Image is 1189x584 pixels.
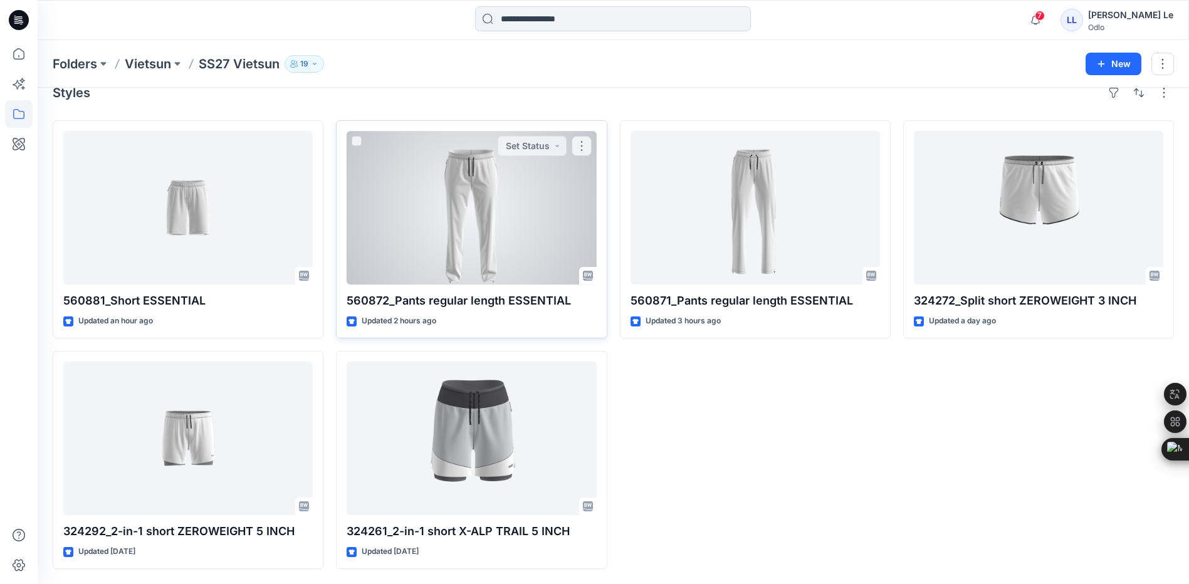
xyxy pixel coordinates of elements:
p: 560881_Short ESSENTIAL [63,292,313,310]
p: 324272_Split short ZEROWEIGHT 3 INCH [914,292,1163,310]
div: [PERSON_NAME] Le [1088,8,1173,23]
span: 7 [1035,11,1045,21]
a: 560872_Pants regular length ESSENTIAL [347,131,596,284]
div: LL [1061,9,1083,31]
a: 324292_2-in-1 short ZEROWEIGHT 5 INCH [63,362,313,515]
p: Updated [DATE] [78,545,135,558]
div: Odlo [1088,23,1173,32]
a: 560871_Pants regular length ESSENTIAL [631,131,880,284]
p: 560872_Pants regular length ESSENTIAL [347,292,596,310]
p: Updated 3 hours ago [646,315,721,328]
p: SS27 Vietsun [199,55,280,73]
a: Folders [53,55,97,73]
h4: Styles [53,85,90,100]
p: 324261_2-in-1 short X-ALP TRAIL 5 INCH [347,523,596,540]
button: 19 [285,55,324,73]
p: 324292_2-in-1 short ZEROWEIGHT 5 INCH [63,523,313,540]
p: Updated 2 hours ago [362,315,436,328]
p: 560871_Pants regular length ESSENTIAL [631,292,880,310]
a: Vietsun [125,55,171,73]
a: 324272_Split short ZEROWEIGHT 3 INCH [914,131,1163,284]
a: 324261_2-in-1 short X-ALP TRAIL 5 INCH [347,362,596,515]
a: 560881_Short ESSENTIAL [63,131,313,284]
p: Updated [DATE] [362,545,419,558]
button: New [1086,53,1141,75]
p: Updated a day ago [929,315,996,328]
p: Updated an hour ago [78,315,153,328]
p: 19 [300,57,308,71]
